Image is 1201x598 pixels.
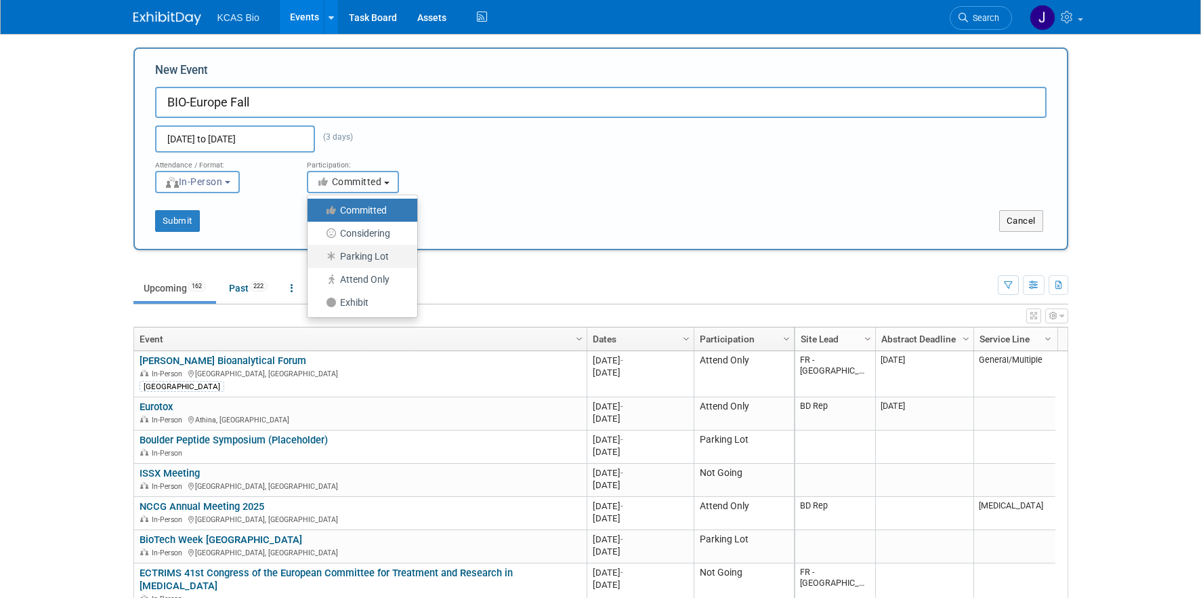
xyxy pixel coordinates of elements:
[881,327,965,351] a: Abstract Deadline
[795,397,875,431] td: BD Rep
[968,13,999,23] span: Search
[950,6,1012,30] a: Search
[188,281,206,292] span: 162
[140,480,581,492] div: [GEOGRAPHIC_DATA], [GEOGRAPHIC_DATA]
[140,513,581,525] div: [GEOGRAPHIC_DATA], [GEOGRAPHIC_DATA]
[593,401,688,412] div: [DATE]
[593,479,688,491] div: [DATE]
[795,351,875,397] td: FR - [GEOGRAPHIC_DATA]
[155,171,240,193] button: In-Person
[249,281,268,292] span: 222
[140,567,513,592] a: ECTRIMS 41st Congress of the European Committee for Treatment and Research in [MEDICAL_DATA]
[140,449,148,456] img: In-Person Event
[133,275,216,301] a: Upcoming162
[1030,5,1055,31] img: Jason Hannah
[140,515,148,522] img: In-Person Event
[314,271,404,288] label: Attend Only
[155,62,208,83] label: New Event
[593,567,688,578] div: [DATE]
[140,500,264,513] a: NCCG Annual Meeting 2025
[140,416,148,422] img: In-Person Event
[781,334,792,344] span: Column Settings
[593,446,688,458] div: [DATE]
[316,176,382,187] span: Committed
[140,355,306,367] a: [PERSON_NAME] Bioanalytical Forum
[694,431,794,464] td: Parking Lot
[593,513,688,524] div: [DATE]
[620,534,623,544] span: -
[875,397,973,431] td: [DATE]
[140,482,148,489] img: In-Person Event
[973,351,1055,397] td: General/Multiple
[315,132,353,142] span: (3 days)
[140,534,302,546] a: BioTech Week [GEOGRAPHIC_DATA]
[155,125,315,153] input: Start Date - End Date
[140,370,148,376] img: In-Person Event
[140,414,581,425] div: Athina, [GEOGRAPHIC_DATA]
[620,435,623,445] span: -
[875,351,973,397] td: [DATE]
[694,464,794,497] td: Not Going
[694,530,794,563] td: Parking Lot
[694,351,794,397] td: Attend Only
[152,370,186,378] span: In-Person
[620,501,623,511] span: -
[152,515,186,524] span: In-Person
[314,201,404,219] label: Committed
[140,401,173,413] a: Eurotox
[973,497,1055,530] td: [MEDICAL_DATA]
[140,367,581,379] div: [GEOGRAPHIC_DATA], [GEOGRAPHIC_DATA]
[140,327,578,351] a: Event
[700,327,785,351] a: Participation
[679,327,694,348] a: Column Settings
[681,334,692,344] span: Column Settings
[140,549,148,555] img: In-Person Event
[152,549,186,557] span: In-Person
[620,567,623,578] span: -
[593,413,688,424] div: [DATE]
[593,327,685,351] a: Dates
[219,275,278,301] a: Past222
[217,12,259,23] span: KCAS Bio
[593,579,688,591] div: [DATE]
[314,294,404,311] label: Exhibit
[694,397,794,431] td: Attend Only
[572,327,587,348] a: Column Settings
[593,534,688,545] div: [DATE]
[307,153,438,170] div: Participation:
[314,247,404,265] label: Parking Lot
[152,482,186,491] span: In-Person
[133,12,201,25] img: ExhibitDay
[140,434,328,446] a: Boulder Peptide Symposium (Placeholder)
[140,381,224,392] div: [GEOGRAPHIC_DATA]
[694,497,794,530] td: Attend Only
[1042,334,1053,344] span: Column Settings
[593,467,688,479] div: [DATE]
[795,497,875,530] td: BD Rep
[152,416,186,424] span: In-Person
[314,224,404,242] label: Considering
[620,401,623,412] span: -
[593,434,688,445] div: [DATE]
[140,546,581,558] div: [GEOGRAPHIC_DATA], [GEOGRAPHIC_DATA]
[593,500,688,512] div: [DATE]
[140,467,200,479] a: ISSX Meeting
[155,210,200,232] button: Submit
[165,176,223,187] span: In-Person
[593,355,688,366] div: [DATE]
[574,334,585,344] span: Column Settings
[155,87,1047,118] input: Name of Trade Show / Conference
[801,327,866,351] a: Site Lead
[958,327,973,348] a: Column Settings
[307,171,399,193] button: Committed
[999,210,1043,232] button: Cancel
[620,355,623,365] span: -
[155,153,287,170] div: Attendance / Format:
[152,449,186,458] span: In-Person
[593,367,688,378] div: [DATE]
[593,546,688,557] div: [DATE]
[860,327,875,348] a: Column Settings
[1040,327,1055,348] a: Column Settings
[779,327,794,348] a: Column Settings
[862,334,873,344] span: Column Settings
